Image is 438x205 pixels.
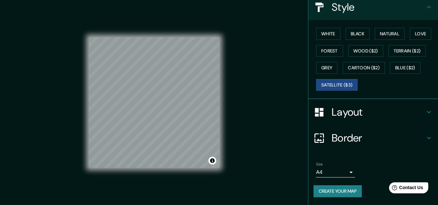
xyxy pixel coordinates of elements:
[316,45,343,57] button: Forest
[388,45,426,57] button: Terrain ($2)
[332,106,425,119] h4: Layout
[380,180,431,198] iframe: Help widget launcher
[316,167,355,177] div: A4
[343,62,385,74] button: Cartoon ($2)
[346,28,370,40] button: Black
[308,125,438,151] div: Border
[332,1,425,14] h4: Style
[314,185,362,197] button: Create your map
[316,162,323,167] label: Size
[89,37,219,168] canvas: Map
[316,79,358,91] button: Satellite ($3)
[390,62,420,74] button: Blue ($2)
[316,28,340,40] button: White
[375,28,405,40] button: Natural
[308,99,438,125] div: Layout
[332,131,425,144] h4: Border
[348,45,383,57] button: Wood ($2)
[410,28,431,40] button: Love
[316,62,337,74] button: Grey
[208,157,216,165] button: Toggle attribution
